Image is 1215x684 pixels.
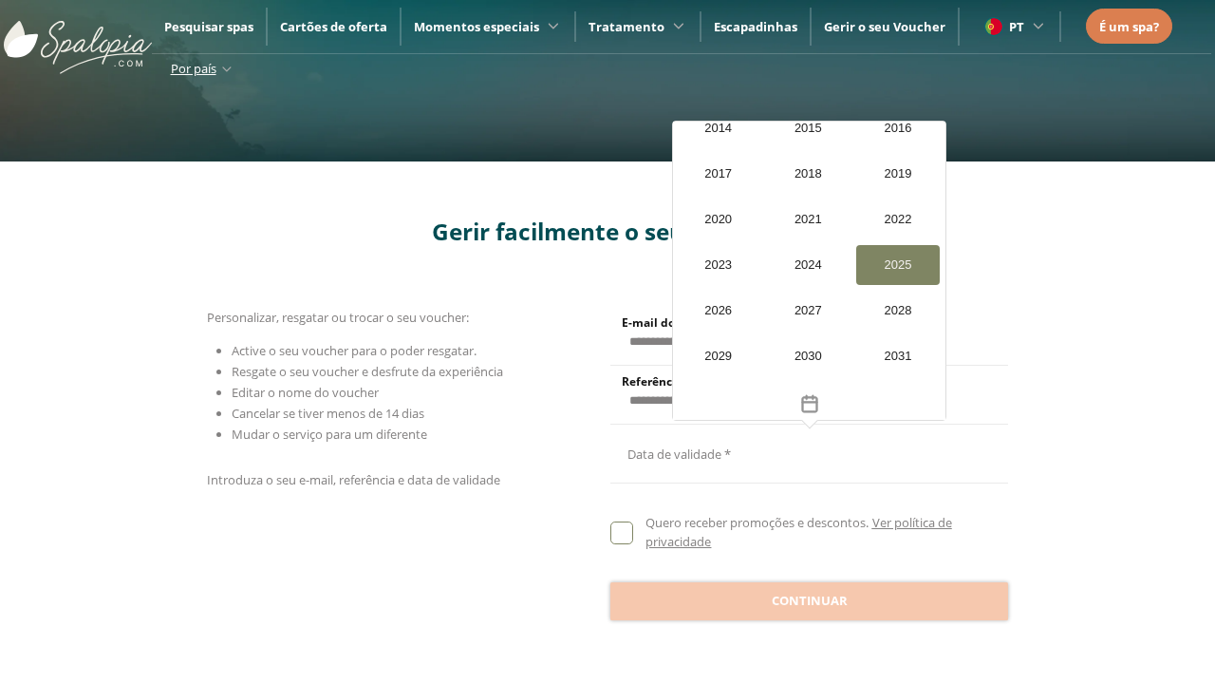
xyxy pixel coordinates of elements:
[207,309,469,326] span: Personalizar, resgatar ou trocar o seu voucher:
[772,592,848,611] span: Continuar
[856,199,941,239] div: 2022
[232,342,477,359] span: Active o seu voucher para o poder resgatar.
[232,426,427,443] span: Mudar o serviço para um diferente
[766,154,850,194] div: 2018
[856,382,941,422] div: 2034
[856,154,941,194] div: 2019
[4,2,152,74] img: ImgLogoSpalopia.BvClDcEz.svg
[232,363,503,380] span: Resgate o seu voucher e desfrute da experiência
[766,245,850,285] div: 2024
[676,291,760,331] div: 2026
[856,336,941,376] div: 2031
[207,471,500,488] span: Introduza o seu e-mail, referência e data de validade
[676,108,760,148] div: 2014
[676,154,760,194] div: 2017
[232,384,379,401] span: Editar o nome do voucher
[676,199,760,239] div: 2020
[171,60,216,77] span: Por país
[824,18,945,35] a: Gerir o seu Voucher
[856,108,941,148] div: 2016
[676,382,760,422] div: 2032
[766,291,850,331] div: 2027
[645,514,869,531] span: Quero receber promoções e descontos.
[856,291,941,331] div: 2028
[610,582,1008,620] button: Continuar
[856,245,941,285] div: 2025
[164,18,253,35] a: Pesquisar spas
[1099,18,1159,35] span: É um spa?
[1099,16,1159,37] a: É um spa?
[676,336,760,376] div: 2029
[714,18,797,35] a: Escapadinhas
[645,514,951,550] a: Ver política de privacidade
[766,199,850,239] div: 2021
[766,336,850,376] div: 2030
[676,245,760,285] div: 2023
[766,108,850,148] div: 2015
[673,387,945,420] button: Toggle overlay
[232,405,424,422] span: Cancelar se tiver menos de 14 dias
[766,382,850,422] div: 2033
[280,18,387,35] a: Cartões de oferta
[432,216,784,247] span: Gerir facilmente o seu voucher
